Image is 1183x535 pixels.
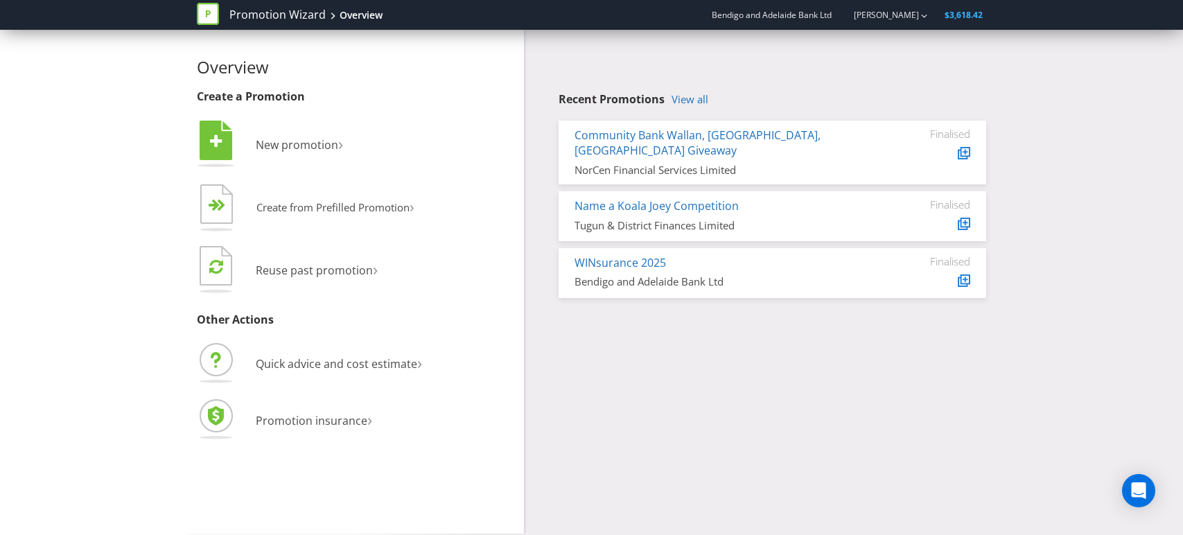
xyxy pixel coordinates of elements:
span: Create from Prefilled Promotion [256,200,410,214]
span: › [367,407,372,430]
div: Open Intercom Messenger [1122,474,1155,507]
span: Recent Promotions [559,91,665,107]
span: New promotion [256,137,338,152]
div: NorCen Financial Services Limited [575,163,866,177]
tspan:  [209,258,223,274]
span: › [410,195,414,217]
span: Bendigo and Adelaide Bank Ltd [712,9,832,21]
div: Overview [340,8,383,22]
h2: Overview [197,58,514,76]
div: Finalised [887,198,970,211]
a: View all [672,94,708,105]
span: › [373,257,378,280]
div: Bendigo and Adelaide Bank Ltd [575,274,866,289]
div: Finalised [887,128,970,140]
a: WINsurance 2025 [575,255,666,270]
span: Quick advice and cost estimate [256,356,417,371]
h3: Create a Promotion [197,91,514,103]
div: Tugun & District Finances Limited [575,218,866,233]
a: [PERSON_NAME] [840,9,919,21]
a: Promotion Wizard [229,7,326,23]
span: $3,618.42 [945,9,983,21]
tspan:  [210,134,222,149]
h3: Other Actions [197,314,514,326]
button: Create from Prefilled Promotion› [197,181,415,236]
span: › [417,351,422,374]
div: Finalised [887,255,970,267]
span: › [338,132,343,155]
span: Promotion insurance [256,413,367,428]
span: Reuse past promotion [256,263,373,278]
a: Community Bank Wallan, [GEOGRAPHIC_DATA], [GEOGRAPHIC_DATA] Giveaway [575,128,821,159]
a: Quick advice and cost estimate› [197,356,422,371]
a: Promotion insurance› [197,413,372,428]
a: Name a Koala Joey Competition [575,198,739,213]
tspan:  [217,199,226,212]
